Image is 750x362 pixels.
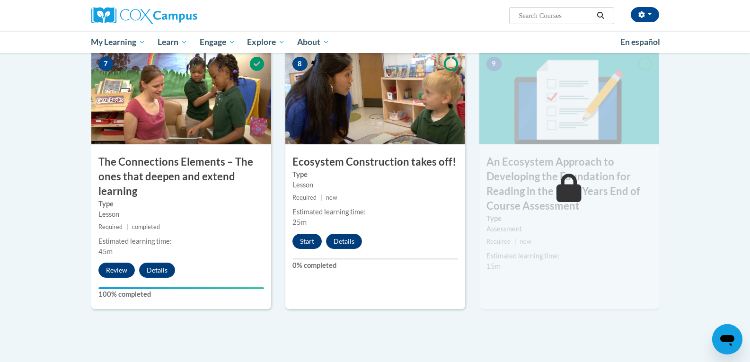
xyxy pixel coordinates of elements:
h3: An Ecosystem Approach to Developing the Foundation for Reading in the Early Years End of Course A... [479,155,659,213]
label: Type [98,199,264,209]
div: Estimated learning time: [292,207,458,217]
a: Engage [194,31,241,53]
span: new [520,238,531,245]
div: Lesson [98,209,264,220]
img: Course Image [285,50,465,144]
span: | [320,194,322,201]
span: 15m [486,262,501,270]
div: Estimated learning time: [486,251,652,261]
button: Account Settings [631,7,659,22]
span: Learn [158,36,187,48]
span: 25m [292,218,307,226]
img: Course Image [479,50,659,144]
label: 0% completed [292,260,458,271]
a: My Learning [85,31,152,53]
h3: The Connections Elements – The ones that deepen and extend learning [91,155,271,198]
span: | [126,223,128,230]
a: Explore [241,31,291,53]
input: Search Courses [518,10,593,21]
span: 9 [486,57,502,71]
span: 8 [292,57,308,71]
button: Search [593,10,608,21]
span: completed [132,223,160,230]
img: Course Image [91,50,271,144]
label: Type [292,169,458,180]
a: Cox Campus [91,7,271,24]
h3: Ecosystem Construction takes off! [285,155,465,169]
span: Required [292,194,317,201]
span: En español [620,37,660,47]
div: Your progress [98,287,264,289]
img: Cox Campus [91,7,197,24]
span: 45m [98,247,113,256]
span: About [297,36,329,48]
span: Required [486,238,511,245]
div: Main menu [77,31,673,53]
div: Lesson [292,180,458,190]
iframe: Button to launch messaging window [712,324,742,354]
span: 7 [98,57,114,71]
span: Engage [200,36,235,48]
span: My Learning [91,36,145,48]
a: En español [614,32,666,52]
a: About [291,31,335,53]
span: Required [98,223,123,230]
span: Explore [247,36,285,48]
label: 100% completed [98,289,264,300]
div: Estimated learning time: [98,236,264,247]
a: Learn [151,31,194,53]
button: Start [292,234,322,249]
div: Assessment [486,224,652,234]
button: Details [139,263,175,278]
label: Type [486,213,652,224]
span: | [514,238,516,245]
button: Review [98,263,135,278]
span: new [326,194,337,201]
button: Details [326,234,362,249]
